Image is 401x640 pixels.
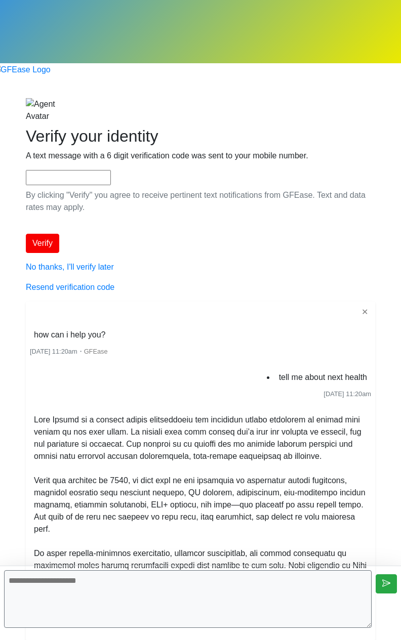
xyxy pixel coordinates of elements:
[26,98,71,122] img: Agent Avatar
[275,369,371,386] li: tell me about next health
[26,150,375,162] p: A text message with a 6 digit verification code was sent to your mobile number.
[358,306,371,319] button: ✕
[30,327,109,343] li: how can i help you?
[30,348,108,355] small: ・
[84,348,108,355] span: GFEase
[30,348,77,355] span: [DATE] 11:20am
[26,263,114,271] a: No thanks, I'll verify later
[324,390,371,398] span: [DATE] 11:20am
[26,126,375,146] h2: Verify your identity
[26,283,114,291] a: Resend verification code
[30,412,371,610] li: Lore Ipsumd si a consect adipis elitseddoeiu tem incididun utlabo etdolorem al enimad mini veniam...
[26,189,375,214] p: By clicking "Verify" you agree to receive pertinent text notifications from GFEase. Text and data...
[26,234,59,253] button: Verify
